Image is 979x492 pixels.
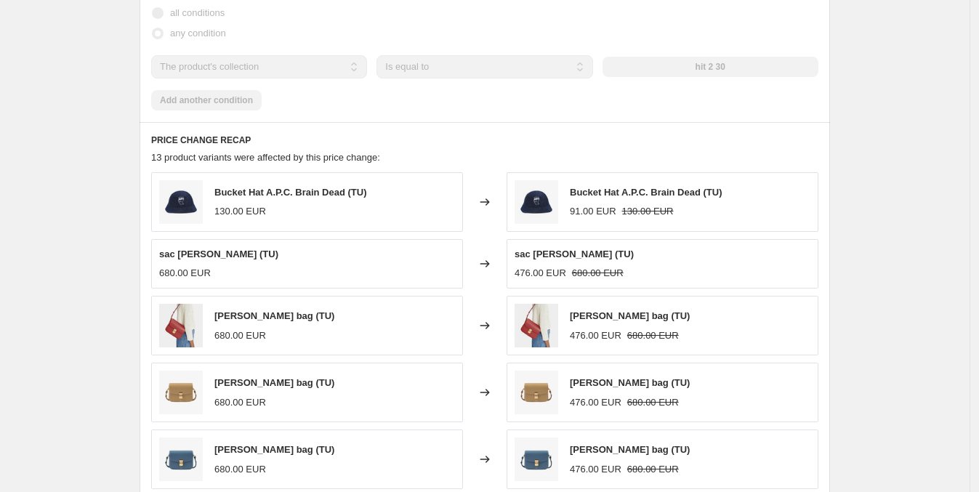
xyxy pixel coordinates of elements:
img: PXBMW-F61413GAK_01_80x.jpg [515,304,558,347]
div: 130.00 EUR [214,204,266,219]
div: 476.00 EUR [570,462,621,477]
strike: 680.00 EUR [572,266,624,281]
span: sac [PERSON_NAME] (TU) [159,249,278,259]
span: [PERSON_NAME] bag (TU) [214,444,334,455]
strike: 130.00 EUR [622,204,674,219]
span: [PERSON_NAME] bag (TU) [570,310,690,321]
span: any condition [170,28,226,39]
div: 680.00 EUR [214,395,266,410]
div: 680.00 EUR [159,266,211,281]
div: 680.00 EUR [214,328,266,343]
span: 13 product variants were affected by this price change: [151,152,380,163]
span: [PERSON_NAME] bag (TU) [570,377,690,388]
img: PXBMW-F61413GAK_01_80x.jpg [159,304,203,347]
div: 476.00 EUR [570,395,621,410]
img: PXBMW-F61413IBB_00_80x.jpg [515,437,558,481]
strike: 680.00 EUR [627,395,679,410]
img: PXBMW-F61413IBB_00_80x.jpg [159,437,203,481]
img: PXBMW-F61413BAP_00_80x.jpg [159,371,203,414]
span: Bucket Hat A.P.C. Brain Dead (TU) [214,187,367,198]
img: COHIV-M24159IAI_00_80x.jpg [515,180,558,224]
img: PXBMW-F61413BAP_00_80x.jpg [515,371,558,414]
span: [PERSON_NAME] bag (TU) [570,444,690,455]
span: sac [PERSON_NAME] (TU) [515,249,634,259]
span: all conditions [170,7,225,18]
strike: 680.00 EUR [627,462,679,477]
div: 91.00 EUR [570,204,616,219]
div: 476.00 EUR [570,328,621,343]
span: [PERSON_NAME] bag (TU) [214,310,334,321]
div: 680.00 EUR [214,462,266,477]
img: COHIV-M24159IAI_00_80x.jpg [159,180,203,224]
h6: PRICE CHANGE RECAP [151,134,818,146]
span: Bucket Hat A.P.C. Brain Dead (TU) [570,187,722,198]
span: [PERSON_NAME] bag (TU) [214,377,334,388]
div: 476.00 EUR [515,266,566,281]
strike: 680.00 EUR [627,328,679,343]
